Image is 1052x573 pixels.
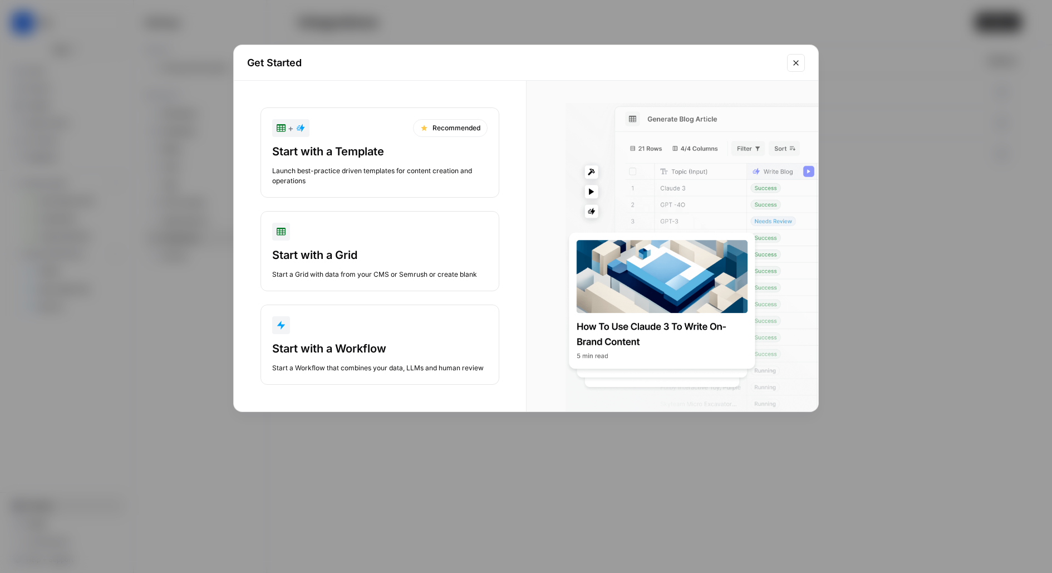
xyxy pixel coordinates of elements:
[787,54,805,72] button: Close modal
[272,166,488,186] div: Launch best-practice driven templates for content creation and operations
[272,144,488,159] div: Start with a Template
[272,341,488,356] div: Start with a Workflow
[247,55,780,71] h2: Get Started
[260,107,499,198] button: +RecommendedStart with a TemplateLaunch best-practice driven templates for content creation and o...
[272,363,488,373] div: Start a Workflow that combines your data, LLMs and human review
[413,119,488,137] div: Recommended
[272,247,488,263] div: Start with a Grid
[260,305,499,385] button: Start with a WorkflowStart a Workflow that combines your data, LLMs and human review
[272,270,488,280] div: Start a Grid with data from your CMS or Semrush or create blank
[260,211,499,291] button: Start with a GridStart a Grid with data from your CMS or Semrush or create blank
[277,121,305,135] div: +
